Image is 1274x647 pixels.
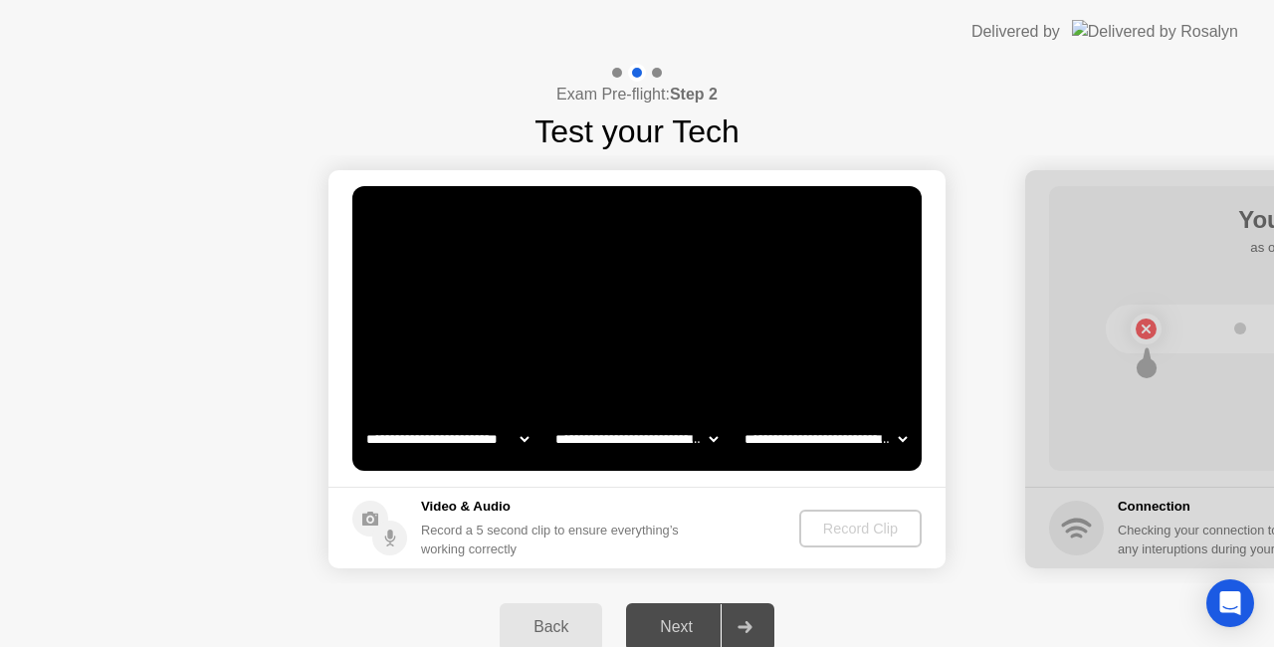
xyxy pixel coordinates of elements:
select: Available microphones [741,419,911,459]
div: Open Intercom Messenger [1206,579,1254,627]
div: Record Clip [807,521,914,537]
h4: Exam Pre-flight: [556,83,718,107]
img: Delivered by Rosalyn [1072,20,1238,43]
div: Delivered by [971,20,1060,44]
button: Record Clip [799,510,922,547]
select: Available cameras [362,419,532,459]
div: Back [506,618,596,636]
b: Step 2 [670,86,718,103]
div: Next [632,618,721,636]
select: Available speakers [551,419,722,459]
h1: Test your Tech [534,108,740,155]
div: Record a 5 second clip to ensure everything’s working correctly [421,521,687,558]
h5: Video & Audio [421,497,687,517]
